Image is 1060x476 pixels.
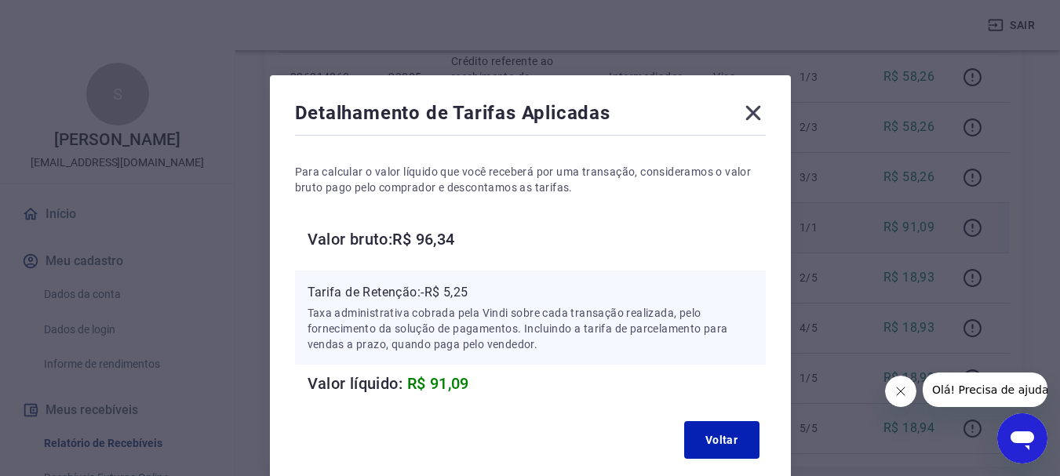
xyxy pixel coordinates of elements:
div: Detalhamento de Tarifas Aplicadas [295,100,766,132]
span: Olá! Precisa de ajuda? [9,11,132,24]
p: Tarifa de Retenção: -R$ 5,25 [308,283,753,302]
button: Voltar [684,421,759,459]
h6: Valor bruto: R$ 96,34 [308,227,766,252]
span: R$ 91,09 [407,374,469,393]
p: Para calcular o valor líquido que você receberá por uma transação, consideramos o valor bruto pag... [295,164,766,195]
h6: Valor líquido: [308,371,766,396]
iframe: Fechar mensagem [885,376,916,407]
iframe: Mensagem da empresa [923,372,1047,407]
iframe: Botão para abrir a janela de mensagens [997,413,1047,463]
p: Taxa administrativa cobrada pela Vindi sobre cada transação realizada, pelo fornecimento da soluç... [308,305,753,352]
